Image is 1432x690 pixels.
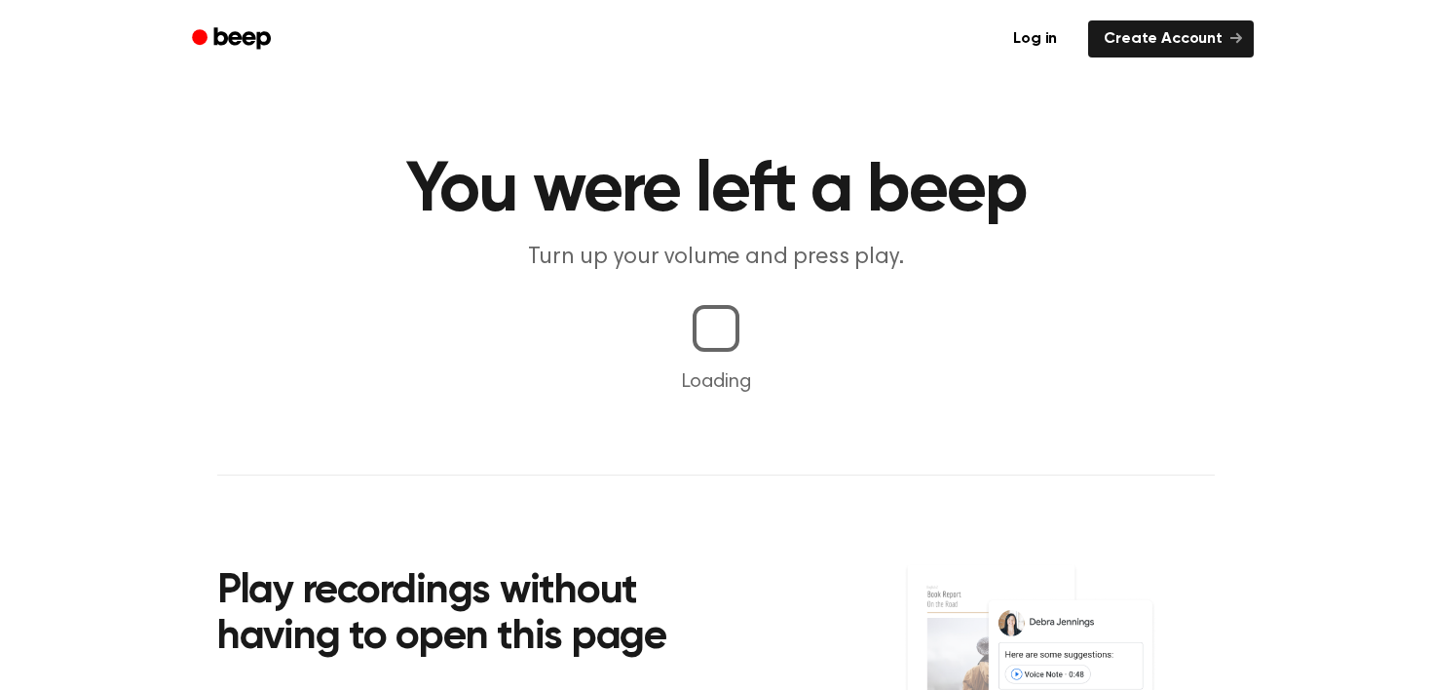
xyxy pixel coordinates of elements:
[23,367,1409,397] p: Loading
[217,569,742,662] h2: Play recordings without having to open this page
[994,17,1076,61] a: Log in
[217,156,1215,226] h1: You were left a beep
[178,20,288,58] a: Beep
[1088,20,1254,57] a: Create Account
[342,242,1090,274] p: Turn up your volume and press play.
